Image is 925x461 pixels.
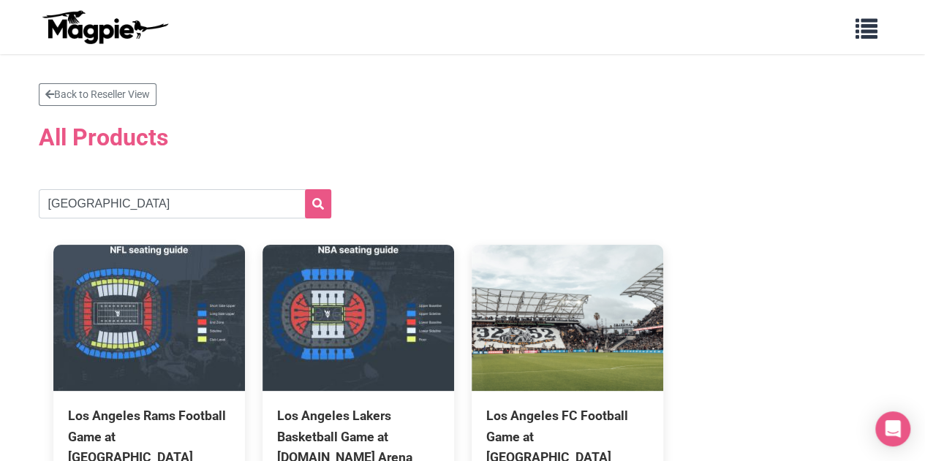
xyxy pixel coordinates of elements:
img: Los Angeles FC Football Game at BMO Stadium [472,245,663,391]
img: Los Angeles Lakers Basketball Game at Crypto.com Arena [263,245,454,391]
img: Los Angeles Rams Football Game at SoFi Stadium [53,245,245,391]
img: logo-ab69f6fb50320c5b225c76a69d11143b.png [39,9,170,45]
div: Open Intercom Messenger [875,411,910,446]
h2: All Products [39,115,887,160]
input: Search products... [39,189,331,218]
a: Back to Reseller View [39,83,156,106]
